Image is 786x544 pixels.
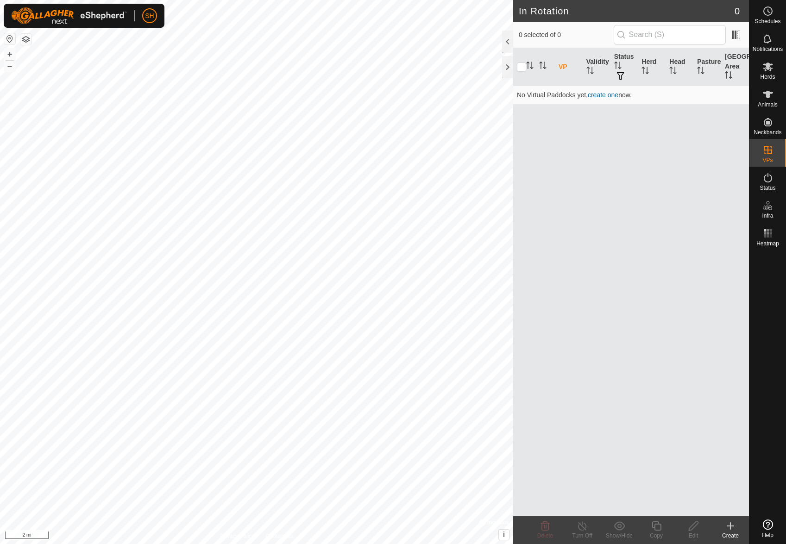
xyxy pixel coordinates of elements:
span: Status [760,185,775,191]
button: Reset Map [4,33,15,44]
span: Herds [760,74,775,80]
th: Herd [638,48,666,86]
input: Search (S) [614,25,726,44]
div: Copy [638,531,675,540]
div: Edit [675,531,712,540]
a: Help [749,516,786,542]
span: Schedules [755,19,780,24]
span: Neckbands [754,130,781,135]
th: Head [666,48,693,86]
span: Infra [762,213,773,219]
th: Validity [583,48,610,86]
button: Map Layers [20,34,31,45]
p-sorticon: Activate to sort [725,73,732,80]
p-sorticon: Activate to sort [697,68,704,75]
button: + [4,49,15,60]
p-sorticon: Activate to sort [641,68,649,75]
div: Create [712,531,749,540]
div: Turn Off [564,531,601,540]
button: i [499,530,509,540]
span: Heatmap [756,241,779,246]
h2: In Rotation [519,6,735,17]
span: Delete [537,532,553,539]
th: Status [610,48,638,86]
p-sorticon: Activate to sort [614,63,622,70]
button: – [4,61,15,72]
p-sorticon: Activate to sort [539,63,547,70]
a: Privacy Policy [220,532,255,540]
img: Gallagher Logo [11,7,127,24]
th: Pasture [693,48,721,86]
span: Notifications [753,46,783,52]
a: Contact Us [266,532,293,540]
p-sorticon: Activate to sort [526,63,534,70]
span: Help [762,532,773,538]
span: Animals [758,102,778,107]
th: VP [555,48,583,86]
th: [GEOGRAPHIC_DATA] Area [721,48,749,86]
td: No Virtual Paddocks yet, now. [513,86,749,104]
span: 0 selected of 0 [519,30,614,40]
a: create one [588,91,618,99]
span: i [503,531,505,538]
span: SH [145,11,154,21]
span: VPs [762,157,773,163]
span: 0 [735,4,740,18]
p-sorticon: Activate to sort [586,68,594,75]
div: Show/Hide [601,531,638,540]
p-sorticon: Activate to sort [669,68,677,75]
